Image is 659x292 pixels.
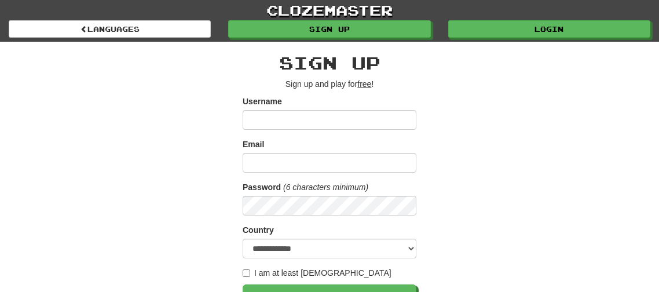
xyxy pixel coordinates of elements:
input: I am at least [DEMOGRAPHIC_DATA] [243,269,250,277]
label: I am at least [DEMOGRAPHIC_DATA] [243,267,391,279]
a: Login [448,20,650,38]
em: (6 characters minimum) [283,183,368,192]
u: free [357,79,371,89]
a: Sign up [228,20,430,38]
label: Country [243,224,274,236]
label: Username [243,96,282,107]
a: Languages [9,20,211,38]
label: Email [243,138,264,150]
h2: Sign up [243,53,416,72]
label: Password [243,181,281,193]
p: Sign up and play for ! [243,78,416,90]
